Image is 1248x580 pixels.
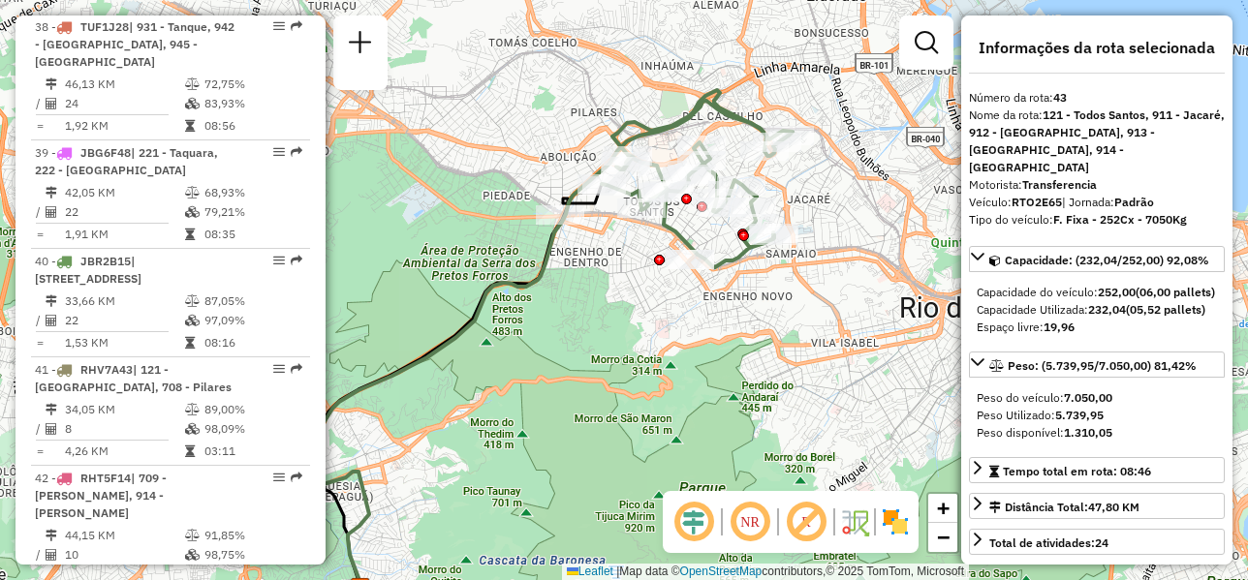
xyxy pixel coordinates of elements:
span: RHV7A43 [80,362,133,377]
td: 1,53 KM [64,333,184,352]
span: − [937,525,950,549]
strong: RTO2E65 [1012,195,1062,209]
i: Tempo total em rota [185,445,195,457]
a: Leaflet [567,565,613,578]
td: 22 [64,311,184,330]
div: Veículo: [969,194,1225,211]
i: Tempo total em rota [185,229,195,240]
td: 08:35 [203,225,301,244]
span: | 931 - Tanque, 942 - [GEOGRAPHIC_DATA], 945 - [GEOGRAPHIC_DATA] [35,19,234,69]
a: Zoom out [928,523,957,552]
i: Distância Total [46,530,57,541]
span: JBR2B15 [80,254,131,268]
i: % de utilização do peso [185,295,200,307]
td: 8 [64,419,184,439]
strong: 5.739,95 [1055,408,1104,422]
td: = [35,225,45,244]
td: 44,15 KM [64,526,184,545]
i: % de utilização do peso [185,187,200,198]
td: 72,75% [203,75,301,94]
td: / [35,419,45,439]
a: Zoom in [928,494,957,523]
a: Exibir filtros [907,23,946,62]
td: 10 [64,545,184,565]
i: Distância Total [46,404,57,415]
span: Ocultar deslocamento [671,499,717,545]
i: % de utilização do peso [185,530,200,541]
td: / [35,202,45,222]
span: Total de atividades: [989,535,1108,550]
i: % de utilização da cubagem [185,98,200,109]
strong: 232,04 [1088,302,1126,317]
em: Rota exportada [291,255,302,266]
a: Nova sessão e pesquisa [341,23,380,67]
em: Rota exportada [291,472,302,483]
i: Tempo total em rota [185,337,195,349]
i: % de utilização da cubagem [185,549,200,561]
div: Capacidade do veículo: [977,284,1217,301]
td: 91,85% [203,526,301,545]
td: = [35,442,45,461]
i: Total de Atividades [46,549,57,561]
span: Capacidade: (232,04/252,00) 92,08% [1005,253,1209,267]
div: Tipo do veículo: [969,211,1225,229]
i: % de utilização da cubagem [185,423,200,435]
strong: (06,00 pallets) [1136,285,1215,299]
div: Capacidade: (232,04/252,00) 92,08% [969,276,1225,344]
td: 1,91 KM [64,225,184,244]
td: / [35,94,45,113]
strong: 252,00 [1098,285,1136,299]
img: Exibir/Ocultar setores [880,506,911,537]
span: 41 - [35,362,232,394]
td: = [35,333,45,352]
strong: F. Fixa - 252Cx - 7050Kg [1053,212,1187,227]
div: Capacidade Utilizada: [977,301,1217,319]
div: Peso Utilizado: [977,407,1217,424]
td: 22 [64,202,184,222]
span: 42 - [35,471,167,520]
div: Peso disponível: [977,424,1217,442]
td: 98,09% [203,419,301,439]
span: | 709 - [PERSON_NAME], 914 - [PERSON_NAME] [35,471,167,520]
strong: 7.050,00 [1064,390,1112,405]
strong: 43 [1053,90,1067,105]
td: 98,75% [203,545,301,565]
td: 24 [64,94,184,113]
td: 1,92 KM [64,116,184,136]
span: 38 - [35,19,234,69]
em: Rota exportada [291,146,302,158]
td: 03:11 [203,442,301,461]
td: / [35,545,45,565]
td: 34,05 KM [64,400,184,419]
strong: (05,52 pallets) [1126,302,1205,317]
i: % de utilização da cubagem [185,206,200,218]
div: Nome da rota: [969,107,1225,176]
a: Capacidade: (232,04/252,00) 92,08% [969,246,1225,272]
i: Distância Total [46,187,57,198]
i: % de utilização do peso [185,78,200,90]
td: 4,26 KM [64,442,184,461]
i: % de utilização da cubagem [185,315,200,326]
em: Opções [273,20,285,32]
td: 68,93% [203,183,301,202]
strong: 19,96 [1044,320,1075,334]
em: Opções [273,146,285,158]
span: Peso: (5.739,95/7.050,00) 81,42% [1008,358,1197,373]
td: = [35,116,45,136]
strong: Padrão [1114,195,1154,209]
i: % de utilização do peso [185,404,200,415]
div: Número da rota: [969,89,1225,107]
img: Fluxo de ruas [839,506,870,537]
span: | [STREET_ADDRESS] [35,254,141,286]
span: 39 - [35,145,218,177]
a: Peso: (5.739,95/7.050,00) 81,42% [969,351,1225,378]
i: Total de Atividades [46,98,57,109]
span: | Jornada: [1062,195,1154,209]
i: Tempo total em rota [185,120,195,132]
div: Atividade não roteirizada - ZE SOLUCOES TEC DE C [666,250,714,269]
td: 87,05% [203,291,301,311]
div: Distância Total: [989,499,1139,516]
h4: Informações da rota selecionada [969,39,1225,57]
span: 47,80 KM [1088,500,1139,514]
div: Espaço livre: [977,319,1217,336]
